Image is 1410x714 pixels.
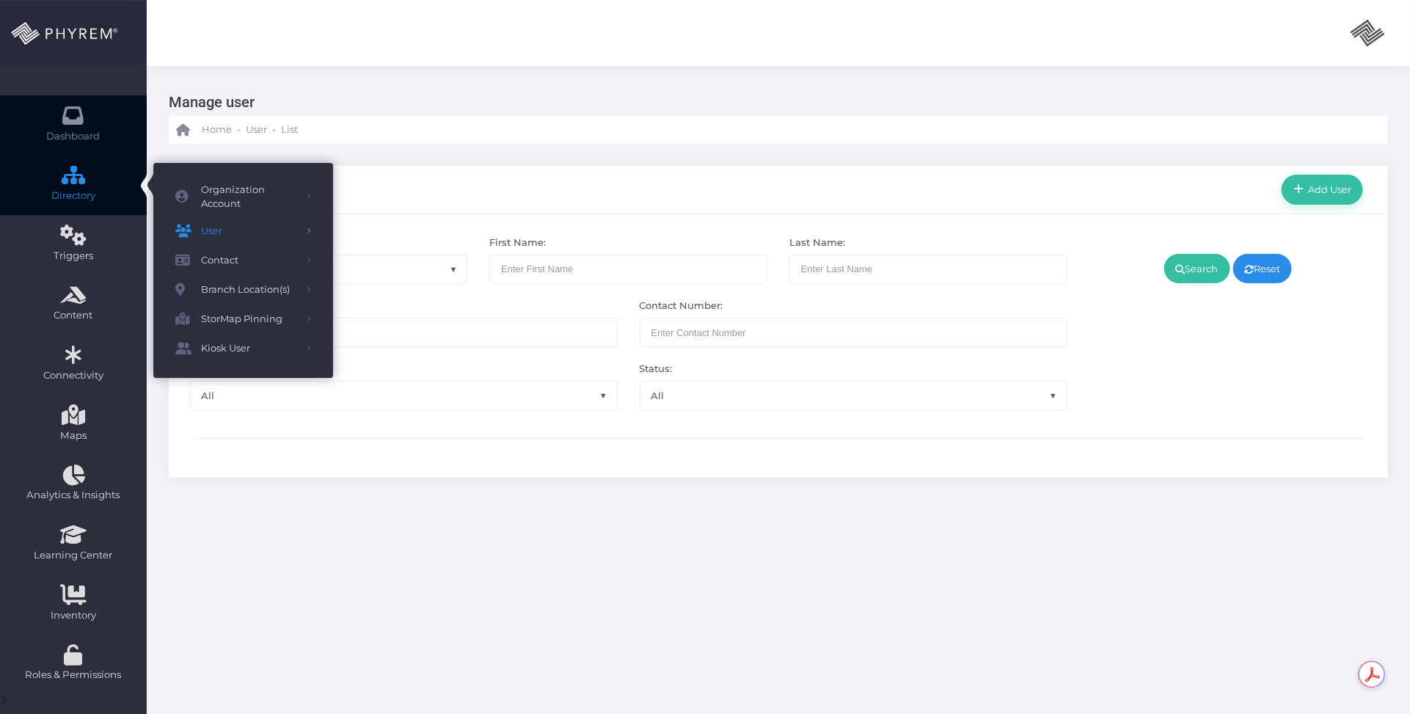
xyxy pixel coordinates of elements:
[10,668,137,682] span: Roles & Permissions
[10,308,137,323] span: Content
[235,123,243,137] li: -
[640,362,673,376] label: Status:
[201,222,296,241] span: User
[153,246,333,275] a: Contact
[202,123,232,137] span: Home
[153,178,333,216] a: Organization Account
[10,488,137,503] span: Analytics & Insights
[10,608,137,623] span: Inventory
[153,305,333,334] a: StorMap Pinning
[1233,254,1293,283] a: Reset
[10,368,137,383] span: Connectivity
[10,548,137,563] span: Learning Center
[489,255,767,284] input: Enter First Name
[47,129,101,144] span: Dashboard
[191,382,617,409] span: All
[60,429,87,443] span: Maps
[270,123,278,137] li: -
[789,255,1067,284] input: Enter Last Name
[201,280,296,299] span: Branch Location(s)
[281,123,298,137] span: List
[176,116,232,144] a: Home
[1164,254,1230,283] a: Search
[10,189,137,203] span: Directory
[190,318,618,347] input: Enter Email
[1282,175,1363,204] a: Add User
[201,183,296,211] span: Organization Account
[640,318,1067,347] input: Maximum of 10 digits required
[169,88,1377,116] h3: Manage user
[153,216,333,246] a: User
[640,299,723,313] label: Contact Number:
[640,382,1067,409] span: All
[246,123,267,137] span: User
[10,249,137,263] span: Triggers
[153,275,333,305] a: Branch Location(s)
[201,251,296,270] span: Contact
[281,116,298,144] a: List
[201,339,296,358] span: Kiosk User
[640,381,1067,410] span: All
[246,116,267,144] a: User
[1304,183,1352,195] span: Add User
[489,236,546,250] label: First Name:
[201,310,296,329] span: StorMap Pinning
[789,236,845,250] label: Last Name:
[190,381,618,410] span: All
[153,334,333,363] a: Kiosk User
